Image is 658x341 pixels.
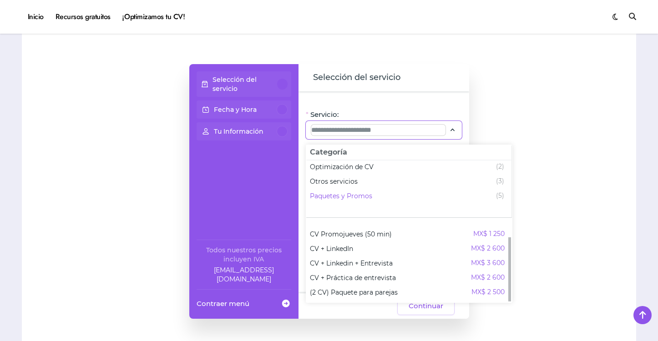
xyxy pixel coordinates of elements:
[214,105,257,114] p: Fecha y Hora
[310,177,358,186] span: Otros servicios
[197,266,291,284] a: Company email: ayuda@elhadadelasvacantes.com
[310,244,353,253] span: CV + LinkedIn
[310,191,372,201] span: Paquetes y Promos
[471,287,505,298] span: MX$ 2 500
[310,230,392,239] span: CV Promojueves (50 min)
[496,161,504,172] span: (2)
[471,243,505,254] span: MX$ 2 600
[116,5,191,29] a: ¡Optimizamos tu CV!
[473,229,505,240] span: MX$ 1 250
[397,297,455,315] button: Continuar
[214,127,263,136] p: Tu Información
[310,273,396,282] span: CV + Práctica de entrevista
[471,258,505,269] span: MX$ 3 600
[496,176,504,187] span: (3)
[50,5,116,29] a: Recursos gratuitos
[213,75,277,93] p: Selección del servicio
[306,145,511,160] span: Categoría
[22,5,50,29] a: Inicio
[310,259,393,268] span: CV + Linkedin + Entrevista
[197,246,291,264] div: Todos nuestros precios incluyen IVA
[409,301,443,311] span: Continuar
[310,288,398,297] span: (2 CV) Paquete para parejas
[310,162,374,171] span: Optimización de CV
[306,145,512,303] div: Selecciona el servicio
[313,71,400,84] span: Selección del servicio
[310,110,339,119] span: Servicio:
[197,299,249,308] span: Contraer menú
[496,191,504,201] span: (5)
[471,272,505,283] span: MX$ 2 600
